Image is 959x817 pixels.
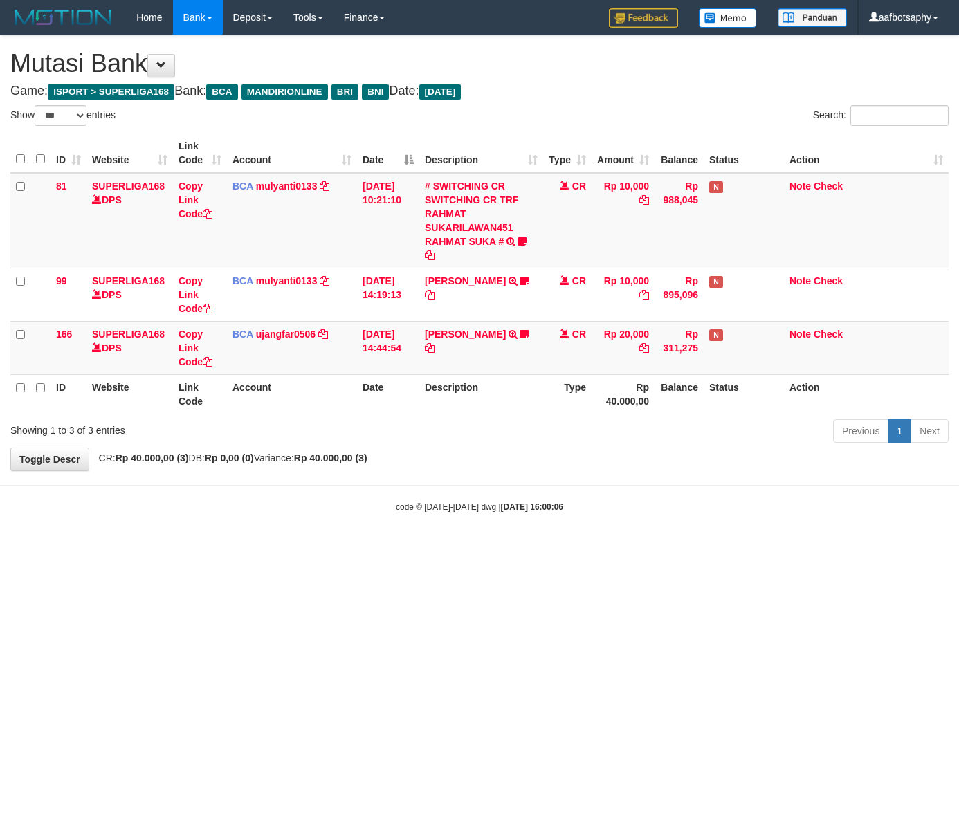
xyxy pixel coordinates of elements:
[227,134,357,173] th: Account: activate to sort column ascending
[789,329,811,340] a: Note
[778,8,847,27] img: panduan.png
[206,84,237,100] span: BCA
[232,329,253,340] span: BCA
[784,134,949,173] th: Action: activate to sort column ascending
[10,50,949,77] h1: Mutasi Bank
[10,448,89,471] a: Toggle Descr
[56,181,67,192] span: 81
[92,181,165,192] a: SUPERLIGA168
[709,329,723,341] span: Has Note
[56,329,72,340] span: 166
[357,321,419,374] td: [DATE] 14:44:54
[639,289,649,300] a: Copy Rp 10,000 to clipboard
[227,374,357,414] th: Account
[425,275,506,286] a: [PERSON_NAME]
[232,275,253,286] span: BCA
[357,134,419,173] th: Date: activate to sort column descending
[789,275,811,286] a: Note
[232,181,253,192] span: BCA
[704,134,784,173] th: Status
[419,374,543,414] th: Description
[357,374,419,414] th: Date
[51,134,86,173] th: ID: activate to sort column ascending
[709,276,723,288] span: Has Note
[425,329,506,340] a: [PERSON_NAME]
[10,418,390,437] div: Showing 1 to 3 of 3 entries
[256,275,318,286] a: mulyanti0133
[318,329,328,340] a: Copy ujangfar0506 to clipboard
[655,134,704,173] th: Balance
[592,374,655,414] th: Rp 40.000,00
[331,84,358,100] span: BRI
[425,289,435,300] a: Copy MUHAMMAD REZA to clipboard
[173,134,227,173] th: Link Code: activate to sort column ascending
[294,452,367,463] strong: Rp 40.000,00 (3)
[425,181,518,247] a: # SWITCHING CR SWITCHING CR TRF RAHMAT SUKARILAWAN451 RAHMAT SUKA #
[709,181,723,193] span: Has Note
[86,173,173,268] td: DPS
[425,342,435,354] a: Copy NOVEN ELING PRAYOG to clipboard
[419,84,462,100] span: [DATE]
[784,374,949,414] th: Action
[256,329,316,340] a: ujangfar0506
[543,134,592,173] th: Type: activate to sort column ascending
[48,84,174,100] span: ISPORT > SUPERLIGA168
[572,275,586,286] span: CR
[241,84,328,100] span: MANDIRIONLINE
[572,181,586,192] span: CR
[699,8,757,28] img: Button%20Memo.svg
[256,181,318,192] a: mulyanti0133
[86,134,173,173] th: Website: activate to sort column ascending
[655,374,704,414] th: Balance
[609,8,678,28] img: Feedback.jpg
[911,419,949,443] a: Next
[10,105,116,126] label: Show entries
[814,275,843,286] a: Check
[592,321,655,374] td: Rp 20,000
[888,419,911,443] a: 1
[86,268,173,321] td: DPS
[92,329,165,340] a: SUPERLIGA168
[833,419,888,443] a: Previous
[179,275,212,314] a: Copy Link Code
[704,374,784,414] th: Status
[56,275,67,286] span: 99
[320,275,329,286] a: Copy mulyanti0133 to clipboard
[813,105,949,126] label: Search:
[655,321,704,374] td: Rp 311,275
[425,250,435,261] a: Copy # SWITCHING CR SWITCHING CR TRF RAHMAT SUKARILAWAN451 RAHMAT SUKA # to clipboard
[86,321,173,374] td: DPS
[205,452,254,463] strong: Rp 0,00 (0)
[35,105,86,126] select: Showentries
[116,452,189,463] strong: Rp 40.000,00 (3)
[639,342,649,354] a: Copy Rp 20,000 to clipboard
[814,329,843,340] a: Check
[51,374,86,414] th: ID
[396,502,563,512] small: code © [DATE]-[DATE] dwg |
[320,181,329,192] a: Copy mulyanti0133 to clipboard
[419,134,543,173] th: Description: activate to sort column ascending
[592,268,655,321] td: Rp 10,000
[814,181,843,192] a: Check
[357,268,419,321] td: [DATE] 14:19:13
[86,374,173,414] th: Website
[655,173,704,268] td: Rp 988,045
[639,194,649,205] a: Copy Rp 10,000 to clipboard
[592,173,655,268] td: Rp 10,000
[572,329,586,340] span: CR
[10,84,949,98] h4: Game: Bank: Date:
[501,502,563,512] strong: [DATE] 16:00:06
[357,173,419,268] td: [DATE] 10:21:10
[179,181,212,219] a: Copy Link Code
[655,268,704,321] td: Rp 895,096
[92,452,367,463] span: CR: DB: Variance:
[543,374,592,414] th: Type
[92,275,165,286] a: SUPERLIGA168
[10,7,116,28] img: MOTION_logo.png
[173,374,227,414] th: Link Code
[789,181,811,192] a: Note
[179,329,212,367] a: Copy Link Code
[362,84,389,100] span: BNI
[850,105,949,126] input: Search:
[592,134,655,173] th: Amount: activate to sort column ascending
